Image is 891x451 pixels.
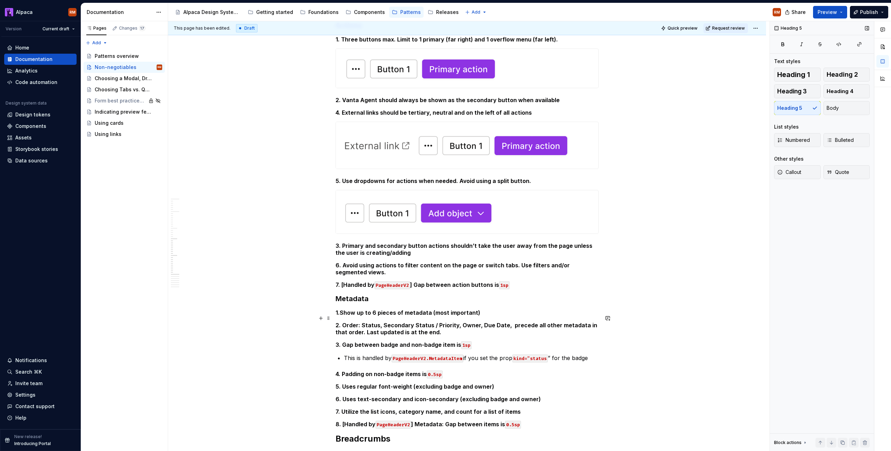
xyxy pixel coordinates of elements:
button: Publish [850,6,888,18]
a: Using links [84,129,165,140]
span: Callout [777,169,801,176]
div: Design system data [6,100,47,106]
div: Assets [15,134,32,141]
div: Alpaca Design System 🦙 [183,9,241,16]
button: Body [823,101,870,115]
button: Heading 4 [823,84,870,98]
div: Releases [436,9,459,16]
h3: Metadata [336,294,599,304]
span: Share [791,9,806,16]
div: Contact support [15,403,55,410]
div: Draft [236,24,258,32]
div: List styles [774,123,799,130]
h5: 1. Three buttons max. Limit to 1 primary (far right) and 1 overflow menu (far left). [336,36,599,43]
a: Storybook stories [4,144,77,155]
div: Components [15,123,46,130]
a: Patterns [389,7,424,18]
strong: 7. [Handled by [336,281,374,288]
code: PageHeaderV2.MetadataItem [392,354,463,362]
h5: 3. Primary and secondary button actions shouldn’t take the user away from the page unless the use... [336,242,599,256]
div: Block actions [774,438,808,448]
button: Numbered [774,133,821,147]
code: PageHeaderV2 [374,281,410,289]
span: Heading 1 [777,71,810,78]
a: Invite team [4,378,77,389]
h5: Show up to 6 pieces of metadata (most important) [336,309,599,316]
span: This page has been edited. [174,25,230,31]
h5: 7. Utilize the list icons, category name, and count for a list of items [336,408,599,415]
code: 0.5sp [505,421,521,429]
a: Components [343,7,388,18]
h5: 2. Vanta Agent should always be shown as the secondary button when available [336,97,599,104]
div: Using cards [95,120,124,127]
button: Quote [823,165,870,179]
span: Quote [827,169,849,176]
button: Request review [703,23,748,33]
div: RM [158,64,161,71]
button: Add [463,7,489,17]
span: Add [472,9,480,15]
div: Other styles [774,155,804,162]
span: Numbered [777,137,810,144]
a: Alpaca Design System 🦙 [172,7,244,18]
h5: 5. Use dropdowns for actions when needed. Avoid using a split button. [336,177,599,184]
button: Share [781,6,810,18]
div: Text styles [774,58,801,65]
h5: 6. Uses text-secondary and icon-secondary (excluding badge and owner) [336,396,599,403]
p: New release! [14,434,42,439]
a: Home [4,42,77,53]
span: Add [92,40,101,46]
h5: 3. Gap between badge and non-badge item is [336,341,599,348]
strong: 1. [336,309,340,316]
strong: 2. Order: Status, Secondary Status / Priority, Owner, Due Date, precede all other metadata in tha... [336,322,599,336]
button: AlpacaRM [1,5,79,20]
span: 17 [139,25,145,31]
button: Contact support [4,401,77,412]
img: 241e0b6f-6222-45d8-98d4-5cb6f232d834.png [336,190,503,234]
h5: 4. External links should be tertiary, neutral and on the left of all actions [336,109,599,116]
div: Documentation [15,56,53,63]
img: 6a38598e-98ef-4e44-a526-9fbe702fd472.png [336,49,507,88]
a: Foundations [297,7,341,18]
h5: 4. Padding on non-badge items is [336,370,599,377]
button: Help [4,412,77,423]
a: Design tokens [4,109,77,120]
a: Assets [4,132,77,143]
div: RM [774,9,780,15]
div: Getting started [256,9,293,16]
span: Quick preview [668,25,697,31]
div: Version [6,26,22,32]
div: Form best practices & layout [95,97,146,104]
button: Search ⌘K [4,366,77,377]
div: Home [15,44,29,51]
a: Patterns overview [84,51,165,62]
code: PageHeaderV2 [376,421,411,429]
span: Body [827,105,839,112]
h2: Breadcrumbs [336,433,599,444]
div: Page tree [84,51,165,140]
code: 1sp [499,281,510,289]
p: Introducing Portal [14,441,51,446]
span: Current draft [42,26,69,32]
span: Publish [860,9,878,16]
a: Settings [4,389,77,400]
div: Patterns overview [95,53,139,60]
span: Request review [712,25,745,31]
a: Code automation [4,77,77,88]
a: Choosing a Modal, Drawer, or Page [84,73,165,84]
a: Using cards [84,117,165,129]
div: RM [70,9,76,15]
p: This is handled by if you set the prop ” for the badge [344,354,599,362]
div: Patterns [400,9,421,16]
a: Components [4,121,77,132]
div: Choosing Tabs vs. Quick views [95,86,152,93]
a: Documentation [4,54,77,65]
span: Heading 2 [827,71,858,78]
a: Choosing Tabs vs. Quick views [84,84,165,95]
a: Releases [425,7,462,18]
a: Indicating preview features [84,106,165,117]
button: Heading 3 [774,84,821,98]
code: kind=”status [512,354,548,362]
code: 0.5sp [427,370,443,379]
div: Non-negotiables [95,64,136,71]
